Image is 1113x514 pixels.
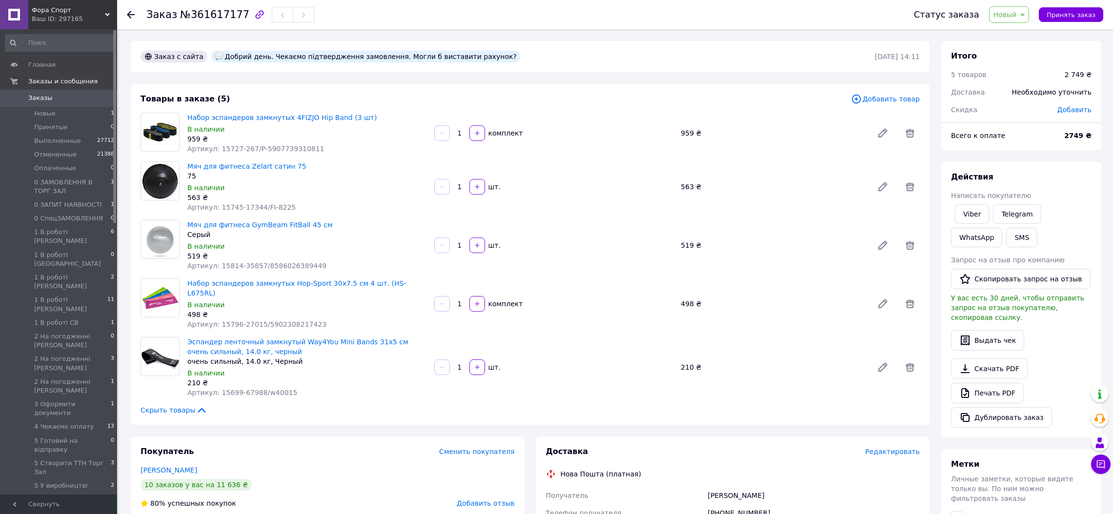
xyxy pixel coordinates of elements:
span: 1 [111,400,114,417]
span: 0 [111,164,114,173]
span: 0 [111,332,114,350]
img: Эспандер ленточный замкнутый Way4You Mini Bands 31х5 см очень сильный, 14.0 кг, черный [141,339,179,373]
a: WhatsApp [951,228,1002,247]
span: 1 [111,200,114,209]
input: Поиск [5,34,115,52]
span: Добавить отзыв [457,499,514,507]
a: [PERSON_NAME] [141,466,197,474]
span: Сменить покупателя [439,448,514,455]
span: Главная [28,60,56,69]
span: Заказ [146,9,177,20]
div: комплект [486,128,524,138]
span: Удалить [900,357,920,377]
div: 210 ₴ [677,360,869,374]
span: 1 В роботі [GEOGRAPHIC_DATA] [34,251,111,268]
span: 0 [111,123,114,132]
div: 959 ₴ [187,134,426,144]
div: Заказ с сайта [141,51,207,62]
span: Артикул: 15814-35857/8586026389449 [187,262,326,270]
a: Мяч для фитнеса GymBeam FitBall 45 см [187,221,332,229]
span: 3 Оформити документи [34,400,111,417]
span: В наличии [187,125,224,133]
span: Скидка [951,106,977,114]
span: 2 [111,273,114,291]
img: Мяч для фитнеса GymBeam FitBall 45 см [141,220,179,258]
a: Telegram [993,204,1041,224]
span: В наличии [187,369,224,377]
a: Редактировать [873,357,892,377]
img: Мяч для фитнеса Zelart сатин 75 [141,162,179,200]
span: 0 ЗАПИТ НАЯВНОСТІ [34,200,102,209]
span: Получатель [546,492,588,499]
span: Удалить [900,123,920,143]
span: 13 [107,422,114,431]
div: Серый [187,230,426,239]
div: 10 заказов у вас на 11 636 ₴ [141,479,252,491]
span: Скрыть товары [141,405,207,415]
span: Товары в заказе (5) [141,94,230,103]
div: шт. [486,362,502,372]
span: Доставка [951,88,985,96]
a: Редактировать [873,123,892,143]
span: Покупатель [141,447,194,456]
button: Дублировать заказ [951,407,1052,428]
a: Скачать PDF [951,358,1028,379]
span: 2 На погодженні [PERSON_NAME] [34,377,111,395]
span: 5 У виробництві [34,481,87,490]
span: Новый [993,11,1017,19]
span: 5 Створити ТТН Торг Зал [34,459,111,476]
button: Принять заказ [1039,7,1103,22]
span: Артикул: 15796-27015/5902308217423 [187,320,326,328]
span: 5 товаров [951,71,987,79]
span: Итого [951,51,977,60]
span: Принять заказ [1047,11,1095,19]
span: Новые [34,109,56,118]
span: Фора Спорт [32,6,105,15]
img: Набор эспандеров замкнутых Hop-Sport 30х7.5 см 4 шт. (HS-L675RL) [141,279,179,317]
div: шт. [486,182,502,192]
span: Артикул: 15727-267/P-5907739310811 [187,145,324,153]
span: 0 ЗАМОВЛЕННЯ В ТОРГ ЗАЛ [34,178,111,196]
div: 563 ₴ [187,193,426,202]
span: 1 В роботі [PERSON_NAME] [34,273,111,291]
a: Редактировать [873,177,892,197]
span: Оплаченные [34,164,76,173]
span: 3 [111,355,114,372]
span: В наличии [187,301,224,309]
span: 2 На погодженні [PERSON_NAME] [34,355,111,372]
span: 2 [111,481,114,490]
button: Скопировать запрос на отзыв [951,269,1091,289]
span: 80% [150,499,165,507]
span: Выполненные [34,137,81,145]
div: очень сильный, 14.0 кг, Черный [187,356,426,366]
span: 1 [111,109,114,118]
div: Статус заказа [914,10,979,20]
span: Удалить [900,177,920,197]
b: 2749 ₴ [1064,132,1092,139]
span: В наличии [187,242,224,250]
img: :speech_balloon: [215,53,223,60]
span: 5 Готовий на відправку [34,436,111,454]
span: Редактировать [865,448,920,455]
span: Добавить товар [851,94,920,104]
span: 1 В роботі СВ [34,318,79,327]
a: Набор эспандеров замкнутых Hop-Sport 30х7.5 см 4 шт. (HS-L675RL) [187,279,406,297]
span: 11 [107,296,114,313]
span: У вас есть 30 дней, чтобы отправить запрос на отзыв покупателю, скопировав ссылку. [951,294,1084,321]
div: 519 ₴ [187,251,426,261]
a: Эспандер ленточный замкнутый Way4You Mini Bands 31х5 см очень сильный, 14.0 кг, черный [187,338,408,356]
span: 6 [111,228,114,245]
span: Доставка [546,447,588,456]
span: 1 [111,318,114,327]
span: 1 [111,178,114,196]
span: 4 Чекаємо оплату [34,422,94,431]
div: 2 749 ₴ [1065,70,1092,79]
a: Редактировать [873,294,892,314]
div: 519 ₴ [677,238,869,252]
span: Добавить [1057,106,1092,114]
span: №361617177 [180,9,249,20]
span: Удалить [900,294,920,314]
img: Набор эспандеров замкнутых 4FIZJO Hip Band (3 шт) [141,113,179,151]
span: Всего к оплате [951,132,1005,139]
a: Viber [955,204,989,224]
